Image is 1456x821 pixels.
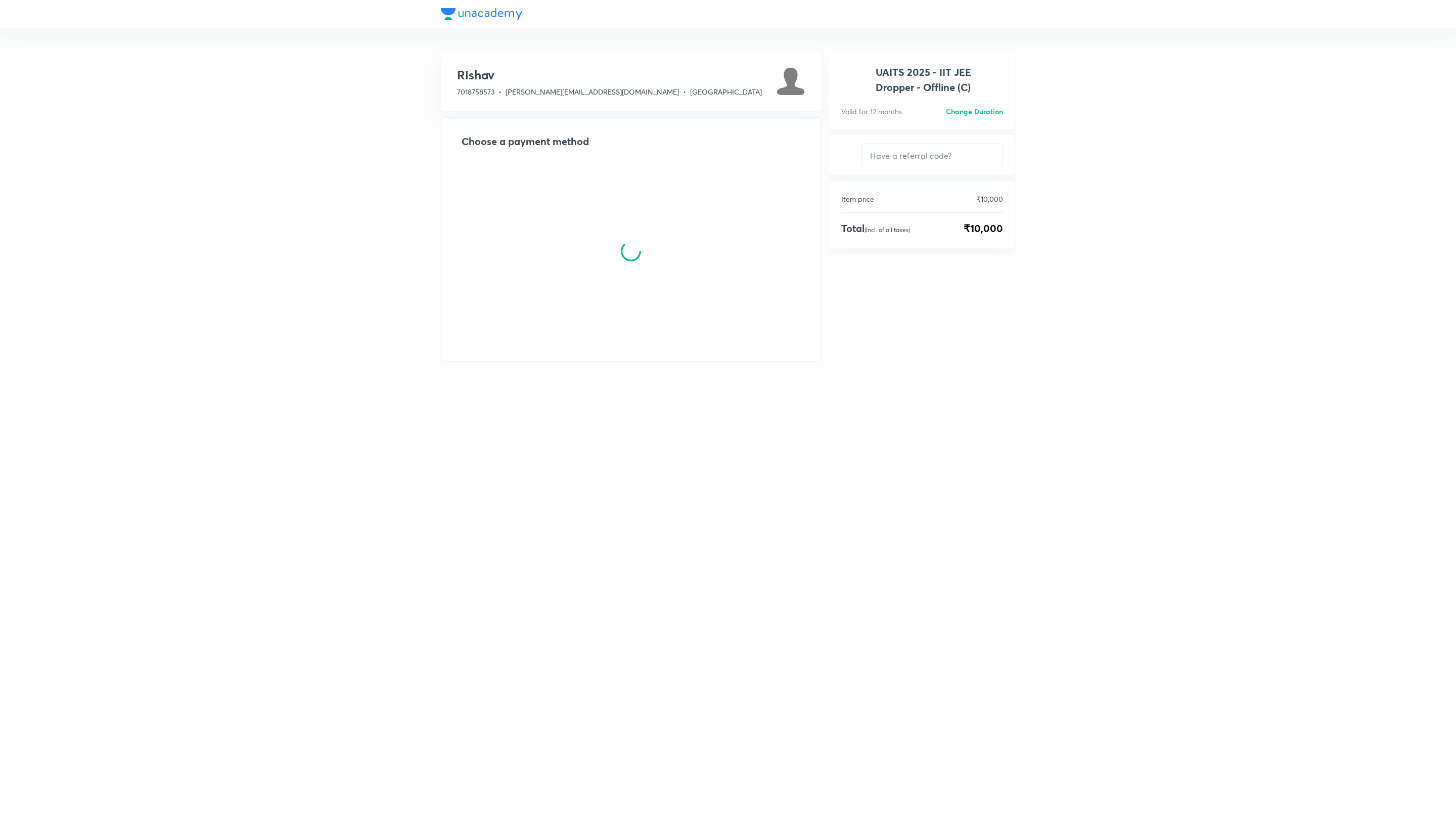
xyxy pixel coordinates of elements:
[841,106,902,117] p: Valid for 12 months
[946,106,1003,117] h6: Change Duration
[690,87,762,97] span: [GEOGRAPHIC_DATA]
[777,67,805,95] img: Avatar
[841,65,870,102] img: avatar
[457,87,494,97] span: 7018758573
[841,221,910,236] h4: Total
[841,149,853,161] img: discount
[964,221,1003,236] span: ₹10,000
[462,134,800,149] h2: Choose a payment method
[876,65,1003,95] h1: UAITS 2025 - IIT JEE Dropper - Offline (C)
[864,226,910,234] p: (Incl. of all taxes)
[457,67,762,83] h3: Rishav
[498,87,502,97] span: •
[976,194,1003,204] p: ₹10,000
[683,87,686,97] span: •
[862,144,1003,167] input: Have a referral code?
[841,194,874,204] p: Item price
[506,87,679,97] span: [PERSON_NAME][EMAIL_ADDRESS][DOMAIN_NAME]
